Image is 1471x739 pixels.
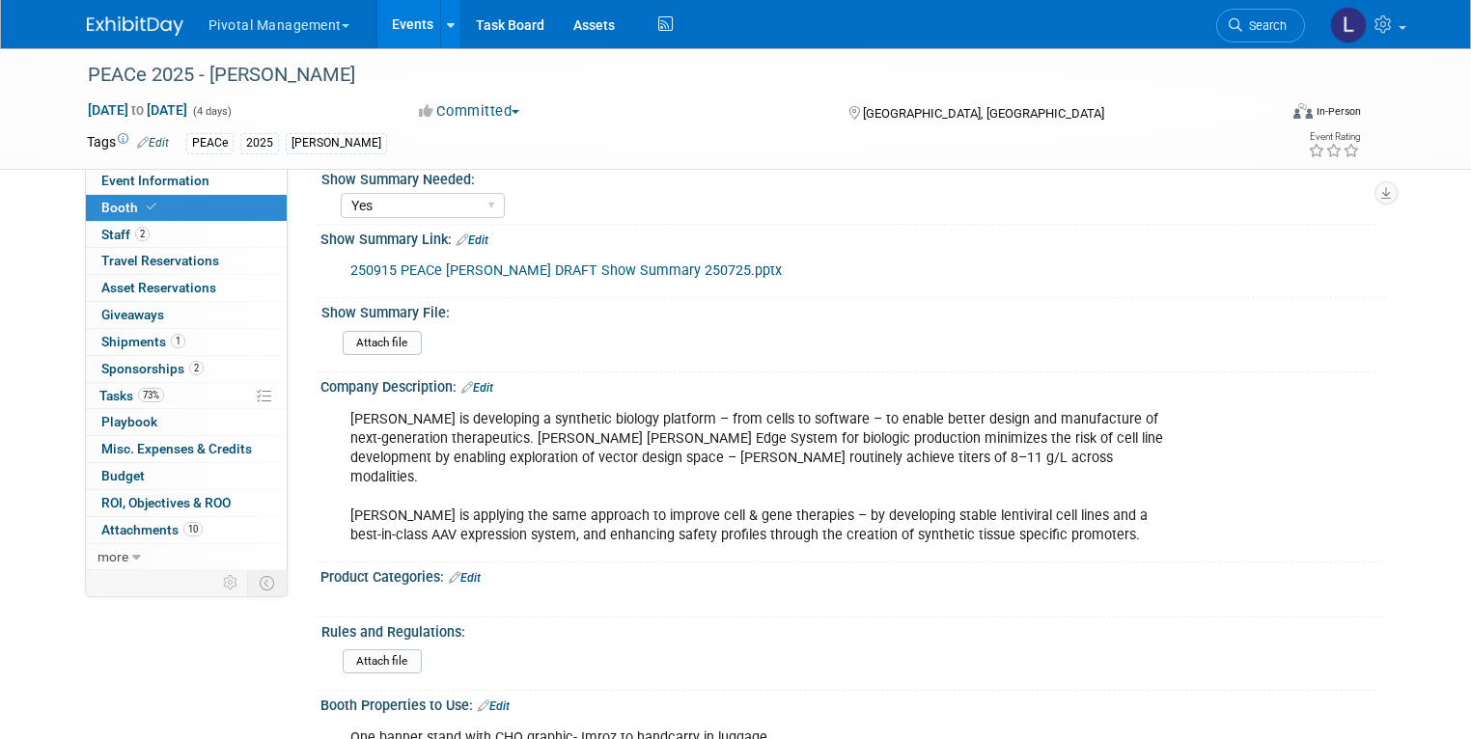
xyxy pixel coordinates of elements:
[138,388,164,402] span: 73%
[86,275,287,301] a: Asset Reservations
[449,571,481,585] a: Edit
[86,302,287,328] a: Giveaways
[186,133,234,153] div: PEACe
[1293,103,1313,119] img: Format-Inperson.png
[99,388,164,403] span: Tasks
[101,522,203,537] span: Attachments
[171,334,185,348] span: 1
[1316,104,1361,119] div: In-Person
[457,233,488,247] a: Edit
[412,101,527,122] button: Committed
[101,253,219,268] span: Travel Reservations
[147,202,156,212] i: Booth reservation complete
[101,468,145,483] span: Budget
[320,225,1385,250] div: Show Summary Link:
[1173,100,1361,129] div: Event Format
[1308,132,1360,142] div: Event Rating
[86,409,287,435] a: Playbook
[101,361,204,376] span: Sponsorships
[1216,9,1305,42] a: Search
[101,414,157,429] span: Playbook
[286,133,387,153] div: [PERSON_NAME]
[87,132,169,154] td: Tags
[81,58,1253,93] div: PEACe 2025 - [PERSON_NAME]
[86,383,287,409] a: Tasks73%
[101,495,231,510] span: ROI, Objectives & ROO
[137,136,169,150] a: Edit
[86,490,287,516] a: ROI, Objectives & ROO
[101,173,209,188] span: Event Information
[86,463,287,489] a: Budget
[86,195,287,221] a: Booth
[87,16,183,36] img: ExhibitDay
[86,356,287,382] a: Sponsorships2
[478,699,510,713] a: Edit
[461,381,493,395] a: Edit
[191,105,232,118] span: (4 days)
[320,562,1385,588] div: Product Categories:
[86,222,287,248] a: Staff2
[86,517,287,543] a: Attachments10
[350,262,782,279] a: 250915 PEACe [PERSON_NAME] DRAFT Show Summary 250725.pptx
[214,570,248,595] td: Personalize Event Tab Strip
[101,307,164,322] span: Giveaways
[321,617,1376,642] div: Rules and Regulations:
[86,329,287,355] a: Shipments1
[135,227,150,241] span: 2
[337,400,1179,556] div: [PERSON_NAME] is developing a synthetic biology platform – from cells to software – to enable bet...
[321,298,1376,322] div: Show Summary File:
[247,570,287,595] td: Toggle Event Tabs
[321,165,1376,189] div: Show Summary Needed:
[101,334,185,349] span: Shipments
[97,549,128,564] span: more
[189,361,204,375] span: 2
[1330,7,1367,43] img: Leslie Pelton
[320,372,1385,397] div: Company Description:
[863,106,1104,121] span: [GEOGRAPHIC_DATA], [GEOGRAPHIC_DATA]
[101,227,150,242] span: Staff
[87,101,188,119] span: [DATE] [DATE]
[240,133,279,153] div: 2025
[101,200,160,215] span: Booth
[183,522,203,536] span: 10
[320,691,1385,716] div: Booth Properties to Use:
[1242,18,1287,33] span: Search
[86,248,287,274] a: Travel Reservations
[86,544,287,570] a: more
[128,102,147,118] span: to
[101,441,252,456] span: Misc. Expenses & Credits
[86,168,287,194] a: Event Information
[86,436,287,462] a: Misc. Expenses & Credits
[101,280,216,295] span: Asset Reservations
